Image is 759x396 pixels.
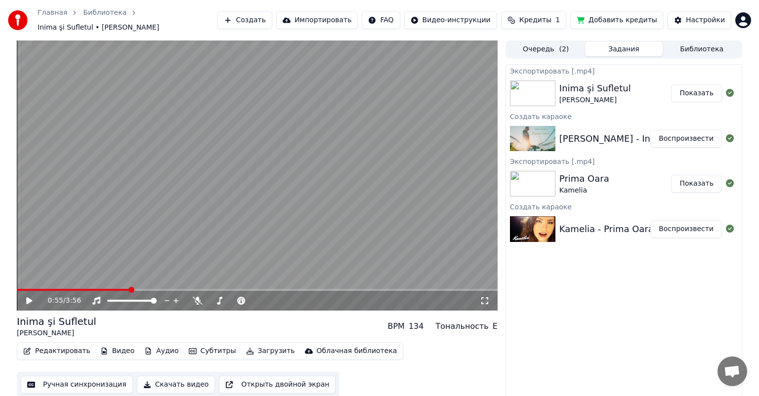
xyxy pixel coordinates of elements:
[185,344,240,358] button: Субтитры
[17,328,96,338] div: [PERSON_NAME]
[506,155,742,167] div: Экспортировать [.mp4]
[671,175,722,193] button: Показать
[8,10,28,30] img: youka
[96,344,139,358] button: Видео
[506,200,742,212] div: Создать караоке
[650,130,722,148] button: Воспроизвести
[559,132,714,146] div: [PERSON_NAME] - Inima şi Sufletul
[38,23,159,33] span: Inima şi Sufletul • [PERSON_NAME]
[559,172,609,186] div: Prima Oara
[387,320,404,332] div: BPM
[559,186,609,196] div: Kamelia
[570,11,664,29] button: Добавить кредиты
[559,95,631,105] div: [PERSON_NAME]
[501,11,566,29] button: Кредиты1
[585,42,663,56] button: Задания
[404,11,497,29] button: Видео-инструкции
[409,320,424,332] div: 134
[17,315,96,328] div: Inima şi Sufletul
[83,8,126,18] a: Библиотека
[663,42,741,56] button: Библиотека
[242,344,299,358] button: Загрузить
[48,296,72,306] div: /
[506,110,742,122] div: Создать караоке
[559,44,569,54] span: ( 2 )
[435,320,488,332] div: Тональность
[66,296,81,306] span: 3:56
[493,320,498,332] div: E
[686,15,725,25] div: Настройки
[671,84,722,102] button: Показать
[48,296,63,306] span: 0:55
[276,11,358,29] button: Импортировать
[717,356,747,386] a: Открытый чат
[38,8,67,18] a: Главная
[21,376,133,394] button: Ручная синхронизация
[140,344,182,358] button: Аудио
[137,376,215,394] button: Скачать видео
[668,11,731,29] button: Настройки
[559,81,631,95] div: Inima şi Sufletul
[217,11,272,29] button: Создать
[519,15,551,25] span: Кредиты
[506,65,742,77] div: Экспортировать [.mp4]
[19,344,94,358] button: Редактировать
[38,8,217,33] nav: breadcrumb
[507,42,585,56] button: Очередь
[555,15,560,25] span: 1
[317,346,397,356] div: Облачная библиотека
[362,11,400,29] button: FAQ
[559,222,654,236] div: Kamelia - Prima Oara
[650,220,722,238] button: Воспроизвести
[219,376,336,394] button: Открыть двойной экран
